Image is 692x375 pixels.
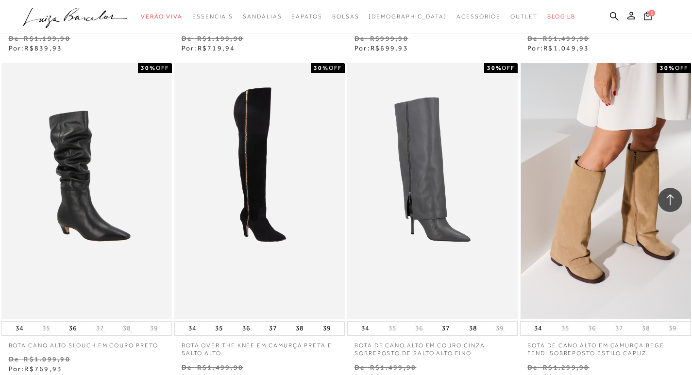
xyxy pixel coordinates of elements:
button: 34 [358,322,372,335]
button: 38 [466,322,480,335]
a: categoryNavScreenReaderText [141,8,183,26]
span: R$719,94 [198,44,236,52]
span: OFF [502,65,515,71]
button: 36 [585,324,599,333]
span: Bolsas [332,13,359,20]
button: 38 [293,322,306,335]
button: 39 [666,324,679,333]
a: BLOG LB [547,8,575,26]
span: Acessórios [456,13,501,20]
a: BOTA CANO ALTO SLOUCH EM COURO PRETO [1,336,172,350]
a: categoryNavScreenReaderText [192,8,233,26]
span: Verão Viva [141,13,183,20]
button: 34 [13,322,26,335]
span: Por: [527,44,589,52]
small: R$1.199,90 [24,34,70,42]
span: 0 [648,10,655,16]
button: 36 [239,322,253,335]
small: R$1.499,90 [370,363,416,371]
button: 36 [66,322,80,335]
span: Por: [354,44,408,52]
a: BOTA DE CANO ALTO EM CAMURÇA BEGE FENDI SOBREPOSTO ESTILO CAPUZ [520,336,691,358]
span: R$1.049,93 [543,44,589,52]
button: 39 [493,324,506,333]
small: De [182,34,192,42]
small: R$1.499,90 [543,34,589,42]
small: De [9,34,19,42]
button: 35 [39,324,53,333]
span: R$699,93 [371,44,408,52]
span: R$839,93 [24,44,62,52]
small: De [182,363,192,371]
span: Sapatos [291,13,322,20]
button: 39 [320,322,334,335]
button: 35 [386,324,399,333]
button: 34 [186,322,199,335]
span: OFF [329,65,342,71]
span: Por: [182,44,236,52]
span: Essenciais [192,13,233,20]
img: BOTA DE CANO ALTO EM COURO CINZA SOBREPOSTO DE SALTO ALTO FINO [348,65,517,317]
img: BOTA CANO ALTO SLOUCH EM COURO PRETO [2,65,171,317]
span: Por: [9,44,63,52]
span: Sandálias [243,13,282,20]
small: De [354,363,365,371]
span: OFF [675,65,688,71]
a: BOTA CANO ALTO SLOUCH EM COURO PRETO BOTA CANO ALTO SLOUCH EM COURO PRETO [2,65,171,317]
small: De [527,363,538,371]
a: categoryNavScreenReaderText [332,8,359,26]
a: noSubCategoriesText [369,8,447,26]
button: 35 [558,324,572,333]
small: R$999,90 [370,34,408,42]
a: BOTA OVER THE KNEE EM CAMURÇA PRETA E SALTO ALTO [174,336,345,358]
button: 37 [93,324,107,333]
a: categoryNavScreenReaderText [510,8,538,26]
a: categoryNavScreenReaderText [456,8,501,26]
a: BOTA OVER THE KNEE EM CAMURÇA PRETA E SALTO ALTO BOTA OVER THE KNEE EM CAMURÇA PRETA E SALTO ALTO [175,65,344,317]
button: 36 [412,324,426,333]
span: OFF [156,65,169,71]
strong: 30% [141,65,156,71]
small: De [527,34,538,42]
span: [DEMOGRAPHIC_DATA] [369,13,447,20]
span: BLOG LB [547,13,575,20]
a: BOTA DE CANO ALTO EM COURO CINZA SOBREPOSTO DE SALTO ALTO FINO BOTA DE CANO ALTO EM COURO CINZA S... [348,65,517,317]
button: 35 [212,322,226,335]
button: 0 [641,11,655,24]
a: categoryNavScreenReaderText [291,8,322,26]
small: R$1.099,90 [24,355,70,363]
button: 38 [120,324,134,333]
span: Outlet [510,13,538,20]
img: BOTA DE CANO ALTO EM CAMURÇA BEGE FENDI SOBREPOSTO ESTILO CAPUZ [521,63,691,319]
button: 37 [266,322,280,335]
button: 37 [439,322,453,335]
strong: 30% [660,65,675,71]
button: 34 [531,322,545,335]
img: BOTA OVER THE KNEE EM CAMURÇA PRETA E SALTO ALTO [175,65,344,317]
small: R$1.499,90 [197,363,243,371]
span: Por: [9,365,63,373]
a: BOTA DE CANO ALTO EM CAMURÇA BEGE FENDI SOBREPOSTO ESTILO CAPUZ [521,65,690,317]
strong: 30% [487,65,502,71]
a: categoryNavScreenReaderText [243,8,282,26]
small: De [354,34,365,42]
a: BOTA DE CANO ALTO EM COURO CINZA SOBREPOSTO DE SALTO ALTO FINO [347,336,518,358]
button: 39 [147,324,161,333]
button: 38 [639,324,653,333]
small: R$1.299,90 [543,363,589,371]
small: R$1.199,90 [197,34,243,42]
small: De [9,355,19,363]
button: 37 [612,324,626,333]
span: R$769,93 [24,365,62,373]
strong: 30% [314,65,329,71]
